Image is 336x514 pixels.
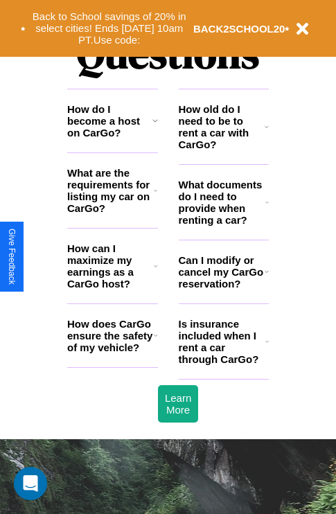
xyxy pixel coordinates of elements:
div: Open Intercom Messenger [14,467,47,500]
h3: How do I become a host on CarGo? [67,103,152,139]
div: Give Feedback [7,229,17,285]
h3: Can I modify or cancel my CarGo reservation? [179,254,265,290]
h3: How old do I need to be to rent a car with CarGo? [179,103,265,150]
h3: Is insurance included when I rent a car through CarGo? [179,318,265,365]
h3: How does CarGo ensure the safety of my vehicle? [67,318,154,353]
b: BACK2SCHOOL20 [193,23,285,35]
h3: What are the requirements for listing my car on CarGo? [67,167,154,214]
button: Back to School savings of 20% in select cities! Ends [DATE] 10am PT.Use code: [26,7,193,50]
h3: What documents do I need to provide when renting a car? [179,179,266,226]
h3: How can I maximize my earnings as a CarGo host? [67,242,154,290]
button: Learn More [158,385,198,423]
